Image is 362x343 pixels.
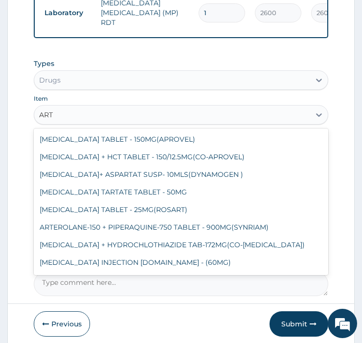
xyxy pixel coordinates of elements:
div: [MEDICAL_DATA] + HCT TABLET - 150/12.5MG(CO-APROVEL) [34,148,328,166]
div: Chat with us now [51,55,164,67]
div: SALCUBITRIL-24.3 + [MEDICAL_DATA]-25.7 TABLET - 50MG(UPERIO) [34,271,328,289]
span: We're online! [57,107,135,206]
div: [MEDICAL_DATA]+ ASPARTAT SUSP- 10MLS(DYNAMOGEN ) [34,166,328,183]
button: Previous [34,311,90,337]
div: Minimize live chat window [160,5,184,28]
div: [MEDICAL_DATA] TABLET - 150MG(APROVEL) [34,130,328,148]
img: d_794563401_company_1708531726252_794563401 [18,49,40,73]
textarea: Type your message and hit 'Enter' [5,235,186,269]
div: ARTEROLANE-150 + PIPERAQUINE-750 TABLET - 900MG(SYNRIAM) [34,218,328,236]
div: [MEDICAL_DATA] TABLET - 25MG(ROSART) [34,201,328,218]
div: Drugs [39,75,61,85]
div: [MEDICAL_DATA] INJECTION [DOMAIN_NAME] - (60MG) [34,254,328,271]
label: Types [34,60,54,68]
div: [MEDICAL_DATA] + HYDROCHLOTHIAZIDE TAB-172MG(CO-[MEDICAL_DATA]) [34,236,328,254]
label: Item [34,94,48,103]
td: Laboratory [40,4,96,22]
button: Submit [270,311,328,337]
div: [MEDICAL_DATA] TARTATE TABLET - 50MG [34,183,328,201]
